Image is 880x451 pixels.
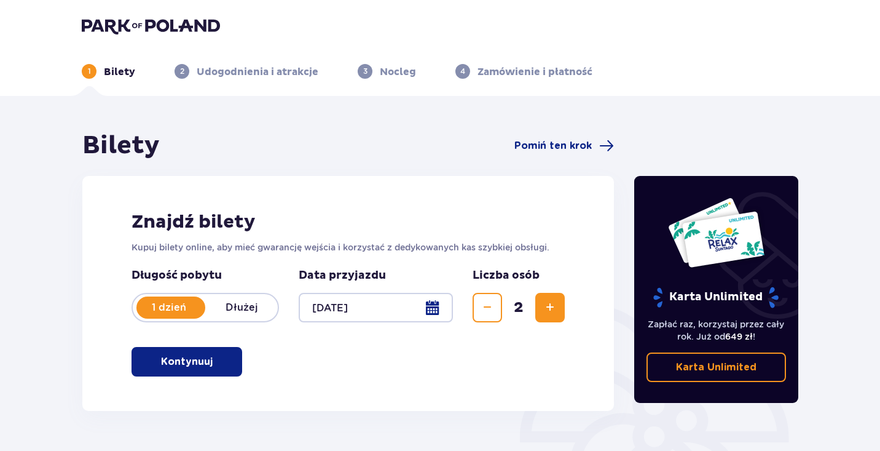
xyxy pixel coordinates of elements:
p: 1 dzień [133,301,205,314]
div: 2Udogodnienia i atrakcje [175,64,318,79]
p: Data przyjazdu [299,268,386,283]
h2: Znajdź bilety [132,210,565,234]
p: 1 [88,66,91,77]
p: Bilety [104,65,135,79]
img: Park of Poland logo [82,17,220,34]
span: 649 zł [725,332,753,341]
span: 2 [505,298,533,317]
p: Kupuj bilety online, aby mieć gwarancję wejścia i korzystać z dedykowanych kas szybkiej obsługi. [132,241,565,253]
img: Dwie karty całoroczne do Suntago z napisem 'UNLIMITED RELAX', na białym tle z tropikalnymi liśćmi... [667,197,765,268]
p: Udogodnienia i atrakcje [197,65,318,79]
button: Zmniejsz [473,293,502,322]
a: Karta Unlimited [646,353,787,382]
span: Pomiń ten krok [514,139,592,153]
p: Liczba osób [473,268,540,283]
p: Dłużej [205,301,278,314]
a: Pomiń ten krok [514,138,614,153]
h1: Bilety [82,130,160,161]
p: 2 [180,66,184,77]
p: Zamówienie i płatność [477,65,592,79]
p: 4 [460,66,465,77]
div: 3Nocleg [358,64,416,79]
p: Długość pobytu [132,268,279,283]
p: Kontynuuj [161,355,213,369]
div: 4Zamówienie i płatność [455,64,592,79]
button: Kontynuuj [132,347,242,377]
p: Zapłać raz, korzystaj przez cały rok. Już od ! [646,318,787,343]
p: Nocleg [380,65,416,79]
div: 1Bilety [82,64,135,79]
p: 3 [363,66,367,77]
button: Zwiększ [535,293,565,322]
p: Karta Unlimited [676,361,756,374]
p: Karta Unlimited [652,287,780,308]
